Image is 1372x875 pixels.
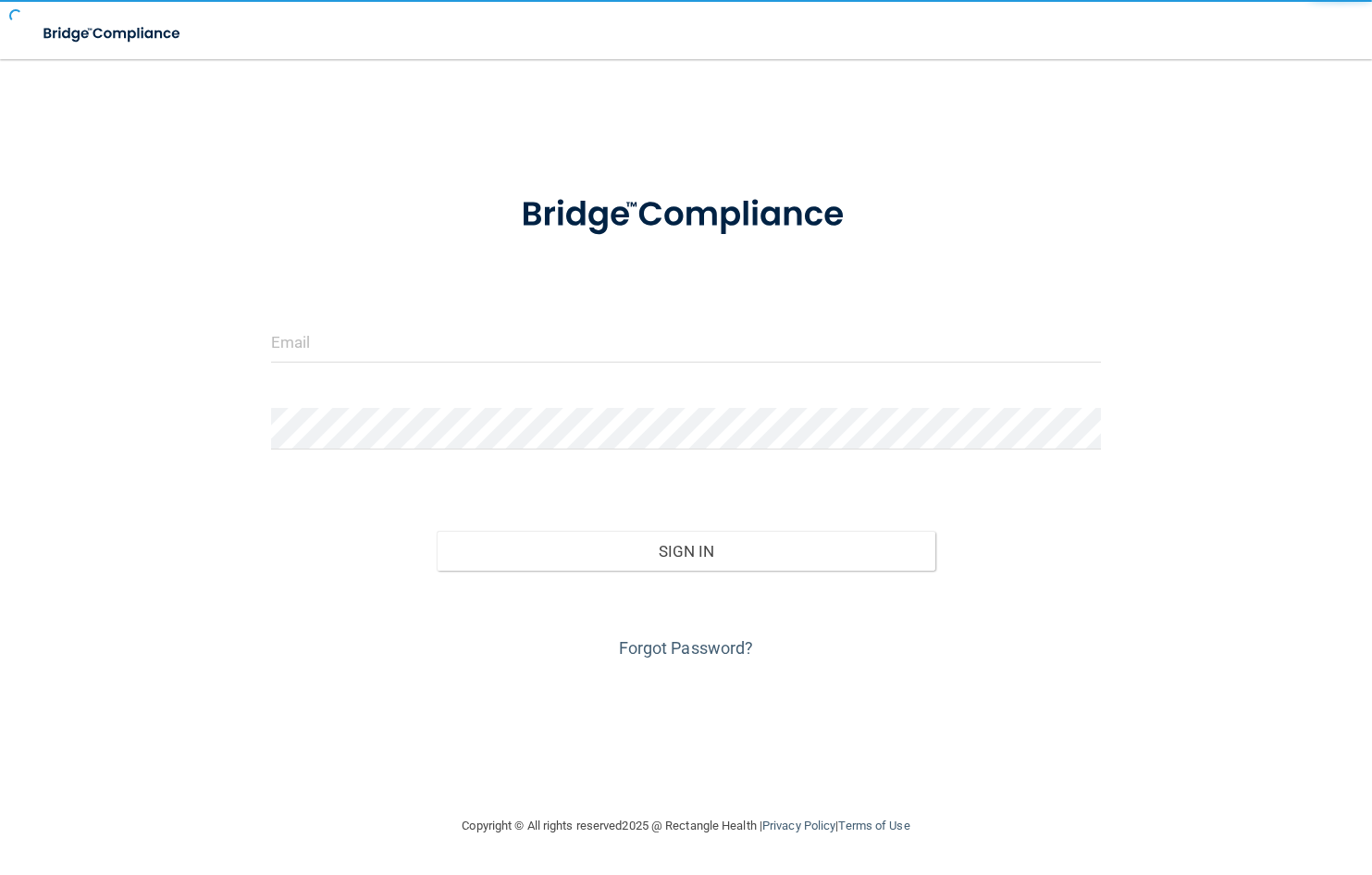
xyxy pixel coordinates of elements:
[28,15,198,53] img: bridge_compliance_login_screen.278c3ca4.svg
[838,819,909,832] a: Terms of Use
[486,170,887,260] img: bridge_compliance_login_screen.278c3ca4.svg
[619,638,754,658] a: Forgot Password?
[762,819,835,832] a: Privacy Policy
[437,531,935,572] button: Sign In
[271,321,1102,363] input: Email
[349,796,1024,856] div: Copyright © All rights reserved 2025 @ Rectangle Health | |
